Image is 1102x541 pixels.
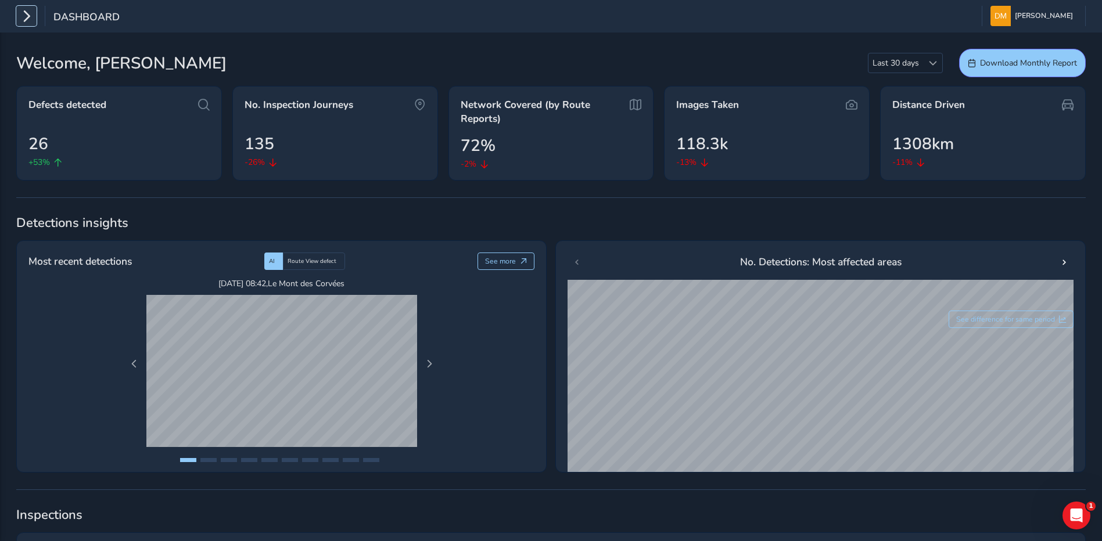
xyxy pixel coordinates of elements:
[485,257,516,266] span: See more
[53,10,120,26] span: Dashboard
[28,156,50,168] span: +53%
[28,132,48,156] span: 26
[28,98,106,112] span: Defects detected
[959,49,1086,77] button: Download Monthly Report
[461,134,496,158] span: 72%
[282,458,298,462] button: Page 6
[676,156,697,168] span: -13%
[892,156,913,168] span: -11%
[200,458,217,462] button: Page 2
[241,458,257,462] button: Page 4
[892,132,954,156] span: 1308km
[363,458,379,462] button: Page 10
[16,51,227,75] span: Welcome, [PERSON_NAME]
[461,98,624,125] span: Network Covered (by Route Reports)
[126,356,142,372] button: Previous Page
[478,253,535,270] button: See more
[421,356,437,372] button: Next Page
[740,254,902,269] span: No. Detections: Most affected areas
[261,458,278,462] button: Page 5
[956,315,1055,324] span: See difference for same period
[16,506,1086,524] span: Inspections
[16,214,1086,232] span: Detections insights
[868,53,923,73] span: Last 30 days
[28,254,132,269] span: Most recent detections
[676,98,739,112] span: Images Taken
[180,458,196,462] button: Page 1
[245,132,274,156] span: 135
[269,257,275,265] span: AI
[980,57,1077,68] span: Download Monthly Report
[245,156,265,168] span: -26%
[1086,502,1096,511] span: 1
[1015,6,1073,26] span: [PERSON_NAME]
[990,6,1077,26] button: [PERSON_NAME]
[245,98,353,112] span: No. Inspection Journeys
[676,132,728,156] span: 118.3k
[892,98,965,112] span: Distance Driven
[990,6,1011,26] img: diamond-layout
[1062,502,1090,529] iframe: Intercom live chat
[288,257,336,265] span: Route View defect
[264,253,283,270] div: AI
[322,458,339,462] button: Page 8
[221,458,237,462] button: Page 3
[949,311,1074,328] button: See difference for same period
[302,458,318,462] button: Page 7
[461,158,476,170] span: -2%
[283,253,345,270] div: Route View defect
[146,278,417,289] span: [DATE] 08:42 , Le Mont des Corvées
[343,458,359,462] button: Page 9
